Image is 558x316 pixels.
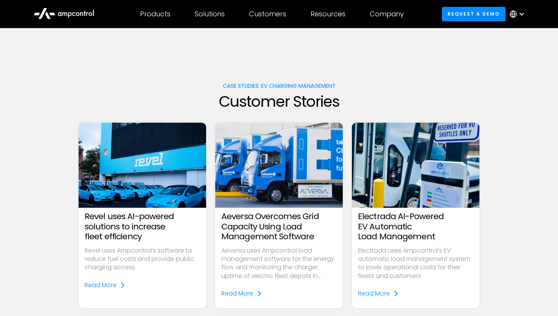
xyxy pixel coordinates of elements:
[249,10,286,18] div: Customers
[221,289,262,298] a: Read More
[442,7,506,21] a: Request a demo
[358,246,473,281] p: Electrada uses Ampcontrol's EV automatic load management system to lower operational costs for th...
[140,10,170,18] div: Products
[358,289,399,298] a: Read More
[358,212,473,242] h3: Electrada AI-Powered EV Automatic Load Management
[370,10,404,18] div: Company
[195,10,225,18] div: Solutions
[85,281,117,289] div: Read More
[85,246,200,272] p: Revel uses Ampcontrol’s software to reduce fuel costs and provide public charging access.
[85,212,200,242] h3: Revel uses AI-powered solutions to increase fleet efficiency
[85,281,126,289] a: Read More
[221,212,337,242] h3: Aeversa Overcomes Grid Capacity Using Load Management Software
[358,289,390,298] div: Read More
[79,83,479,89] h1: Case Studies: EV charging management
[221,289,253,298] div: Read More
[311,10,345,18] div: Resources
[221,246,337,281] p: Aeversa uses Ampcontrol load management software for the energy flow and monitoring the charger u...
[79,92,479,111] h2: Customer Stories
